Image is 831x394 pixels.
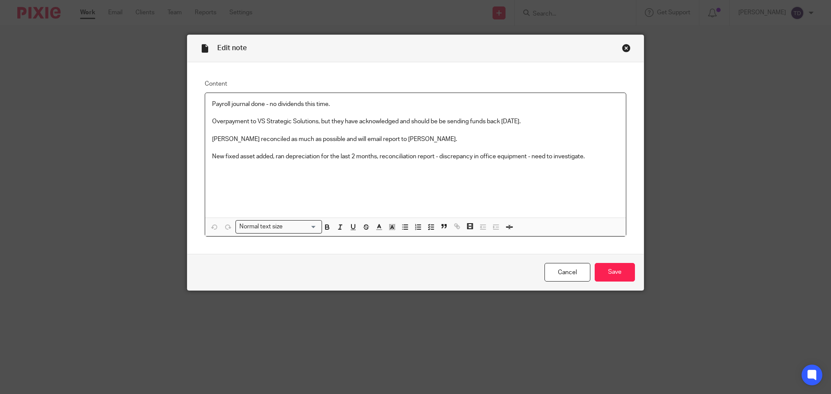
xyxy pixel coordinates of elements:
input: Search for option [286,222,317,231]
span: Edit note [217,45,247,51]
p: Payroll journal done - no dividends this time. [212,100,619,118]
a: Cancel [544,263,590,282]
div: Search for option [235,220,322,234]
span: Normal text size [238,222,285,231]
label: Content [205,80,626,88]
div: Close this dialog window [622,44,631,52]
p: Overpayment to VS Strategic Solutions, but they have acknowledged and should be be sending funds ... [212,117,619,179]
input: Save [595,263,635,282]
